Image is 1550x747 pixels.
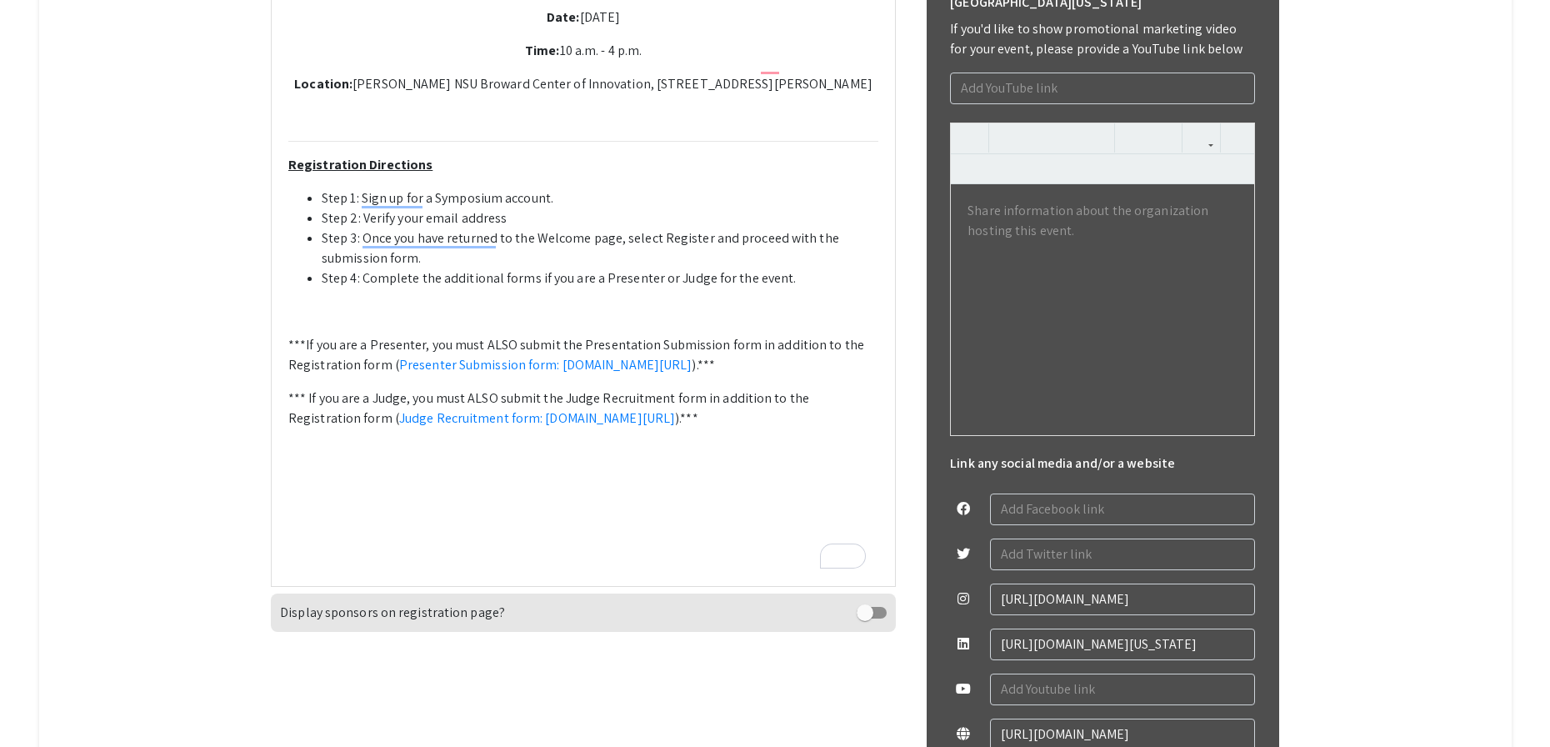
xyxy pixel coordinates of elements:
a: Judge Recruitment form: [DOMAIN_NAME][URL] [399,409,675,427]
p: ***If you are a Presenter, you must ALSO submit the Presentation Submission form in addition to t... [288,335,878,375]
input: Add Instagram link [990,584,1255,615]
p: [PERSON_NAME] NSU Broward Center of Innovation, [STREET_ADDRESS][PERSON_NAME] [288,74,878,94]
input: Add Twitter link [990,539,1255,570]
button: Unordered list [1119,123,1148,153]
li: Step 1: Sign up for a Symposium account. [322,188,878,208]
button: Superscript [955,153,984,183]
button: Emphasis (Cmd + I) [1022,123,1052,153]
u: Registration Directions [288,156,432,173]
li: Step 2: Verify your email address [322,208,878,228]
button: Underline [1052,123,1081,153]
p: [DATE] [288,8,878,28]
strong: Time: [525,42,560,59]
a: Presenter Submission form: [DOMAIN_NAME][URL] [399,356,692,373]
li: Step 3: Once you have returned to the Welcome page, select Register and proceed with the submissi... [322,228,878,268]
input: Add Youtube link [990,674,1255,705]
p: *** If you are a Judge, you must ALSO submit the Judge Recruitment form in addition to the Regist... [288,389,878,429]
input: Add Facebook link [990,494,1255,525]
input: Add Linkedin link [990,629,1255,660]
button: View HTML [955,123,984,153]
strong: Date: [547,8,580,26]
p: If you'd like to show promotional marketing video for your event, please provide a YouTube link b... [950,19,1255,59]
p: 10 a.m. - 4 p.m. [288,41,878,61]
iframe: Chat [12,672,71,734]
strong: Location: [294,75,352,93]
p: Display sponsors on registration page? [280,603,505,623]
h6: Link any social media and/or a website [950,447,1255,480]
button: Ordered list [1148,123,1177,153]
input: Add YouTube link [950,73,1255,104]
button: Link [1187,123,1216,153]
li: Step 4: Complete the additional forms if you are a Presenter or Judge for the event. [322,268,878,288]
button: Deleted [1081,123,1110,153]
button: Strong (Cmd + B) [993,123,1022,153]
button: Subscript [984,153,1013,183]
